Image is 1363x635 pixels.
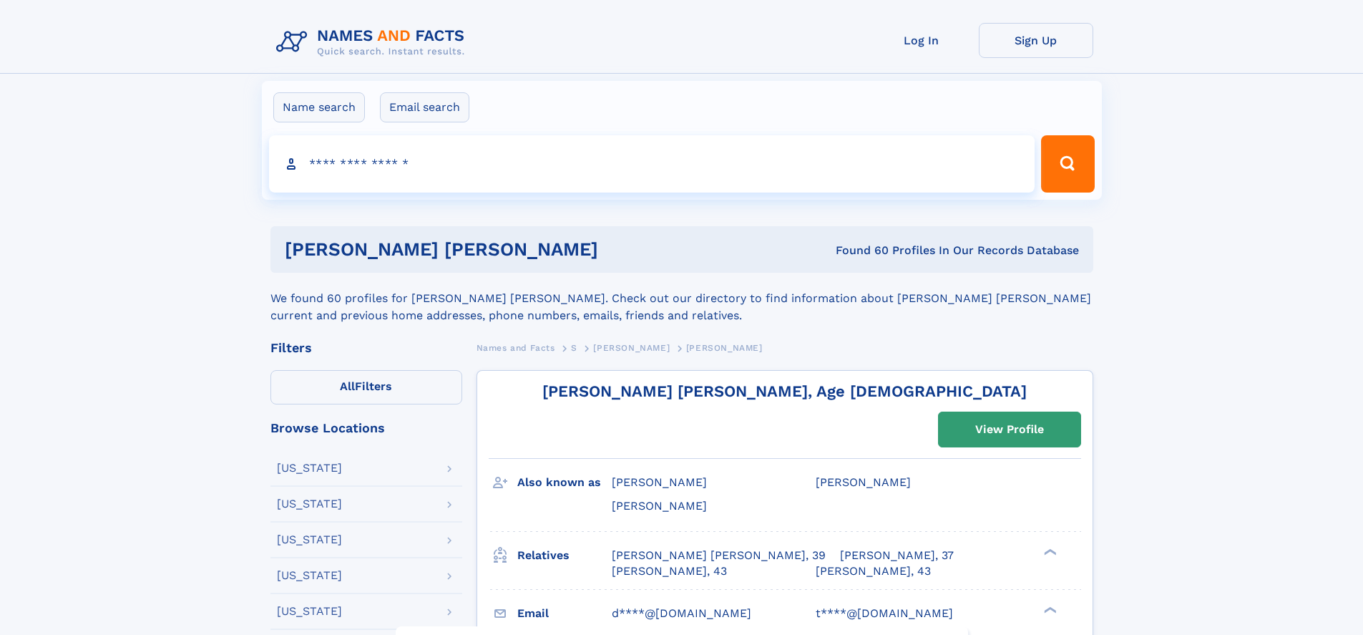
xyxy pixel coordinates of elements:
a: Log In [864,23,979,58]
button: Search Button [1041,135,1094,193]
a: [PERSON_NAME] [593,339,670,357]
span: S [571,343,577,353]
h3: Also known as [517,470,612,495]
a: [PERSON_NAME], 43 [612,563,727,579]
a: View Profile [939,412,1080,447]
a: Names and Facts [477,339,555,357]
img: Logo Names and Facts [270,23,477,62]
a: Sign Up [979,23,1093,58]
label: Filters [270,370,462,404]
span: [PERSON_NAME] [816,475,911,489]
span: [PERSON_NAME] [686,343,763,353]
h1: [PERSON_NAME] [PERSON_NAME] [285,241,717,258]
a: [PERSON_NAME] [PERSON_NAME], 39 [612,548,826,563]
div: [US_STATE] [277,462,342,474]
div: ❯ [1040,605,1057,614]
a: [PERSON_NAME], 37 [840,548,954,563]
span: [PERSON_NAME] [612,475,707,489]
div: Filters [270,341,462,354]
span: All [340,379,355,393]
div: ❯ [1040,547,1057,556]
a: [PERSON_NAME] [PERSON_NAME], Age [DEMOGRAPHIC_DATA] [542,382,1027,400]
a: [PERSON_NAME], 43 [816,563,931,579]
label: Email search [380,92,469,122]
div: [US_STATE] [277,534,342,546]
div: [US_STATE] [277,570,342,581]
label: Name search [273,92,365,122]
span: [PERSON_NAME] [612,499,707,513]
div: [US_STATE] [277,606,342,617]
span: [PERSON_NAME] [593,343,670,353]
div: We found 60 profiles for [PERSON_NAME] [PERSON_NAME]. Check out our directory to find information... [270,273,1093,324]
a: S [571,339,577,357]
div: Found 60 Profiles In Our Records Database [717,243,1079,258]
h3: Relatives [517,543,612,568]
div: [US_STATE] [277,498,342,510]
h3: Email [517,601,612,626]
div: View Profile [975,413,1044,446]
input: search input [269,135,1035,193]
div: Browse Locations [270,422,462,435]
